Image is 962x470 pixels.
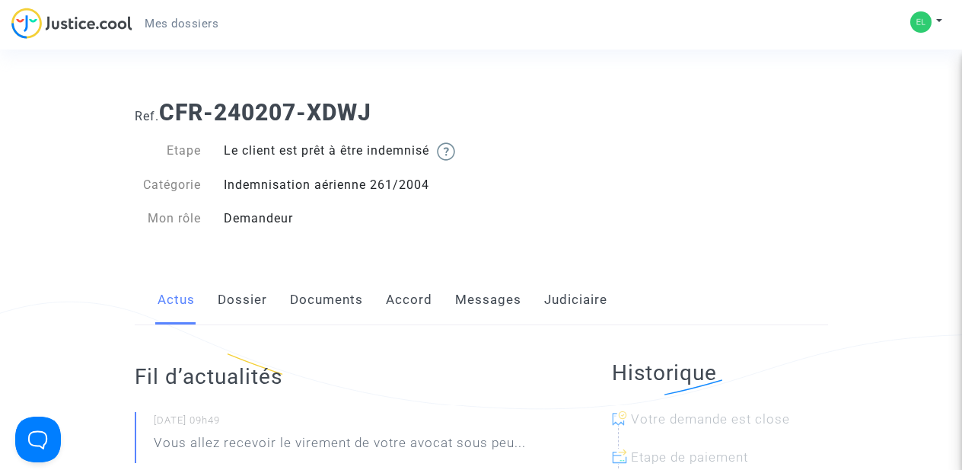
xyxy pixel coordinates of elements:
[135,109,159,123] span: Ref.
[154,433,526,460] p: Vous allez recevoir le virement de votre avocat sous peu...
[631,411,790,427] span: Votre demande est close
[123,142,213,161] div: Etape
[123,209,213,228] div: Mon rôle
[145,17,218,30] span: Mes dossiers
[218,275,267,325] a: Dossier
[290,275,363,325] a: Documents
[154,414,551,433] small: [DATE] 09h49
[15,417,61,462] iframe: Help Scout Beacon - Open
[159,99,371,126] b: CFR-240207-XDWJ
[612,360,828,386] h2: Historique
[123,176,213,194] div: Catégorie
[910,11,932,33] img: 62cbc80f18067079f9f2b877cdaabf6c
[437,142,455,161] img: help.svg
[11,8,132,39] img: jc-logo.svg
[455,275,521,325] a: Messages
[386,275,432,325] a: Accord
[132,12,231,35] a: Mes dossiers
[135,363,551,390] h2: Fil d’actualités
[212,176,481,194] div: Indemnisation aérienne 261/2004
[158,275,195,325] a: Actus
[212,209,481,228] div: Demandeur
[212,142,481,161] div: Le client est prêt à être indemnisé
[544,275,607,325] a: Judiciaire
